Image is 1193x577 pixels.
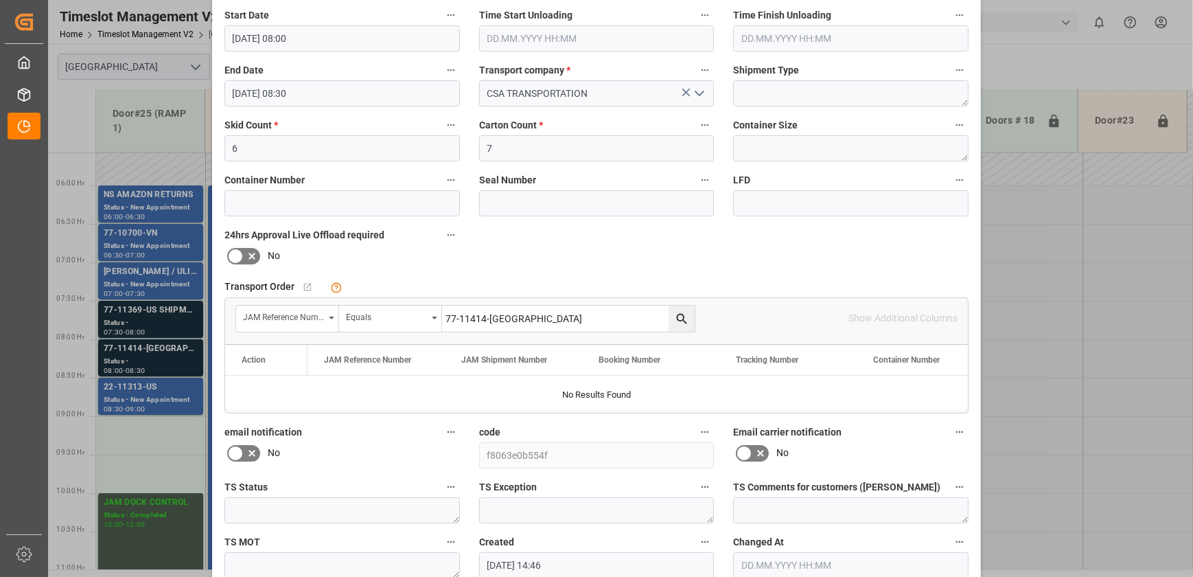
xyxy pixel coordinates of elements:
[733,63,799,78] span: Shipment Type
[224,63,264,78] span: End Date
[224,480,268,495] span: TS Status
[696,116,714,134] button: Carton Count *
[696,533,714,551] button: Created
[442,61,460,79] button: End Date
[599,355,660,365] span: Booking Number
[442,226,460,244] button: 24hrs Approval Live Offload required
[479,173,536,188] span: Seal Number
[696,423,714,441] button: code
[268,446,280,460] span: No
[951,6,969,24] button: Time Finish Unloading
[688,83,709,104] button: open menu
[442,171,460,189] button: Container Number
[242,355,266,365] div: Action
[733,118,798,133] span: Container Size
[224,25,460,52] input: DD.MM.YYYY HH:MM
[951,478,969,496] button: TS Comments for customers ([PERSON_NAME])
[224,173,305,188] span: Container Number
[733,173,750,188] span: LFD
[324,355,411,365] span: JAM Reference Number
[873,355,940,365] span: Container Number
[479,118,543,133] span: Carton Count
[479,63,570,78] span: Transport company
[951,61,969,79] button: Shipment Type
[776,446,789,460] span: No
[951,171,969,189] button: LFD
[733,480,940,495] span: TS Comments for customers ([PERSON_NAME])
[696,171,714,189] button: Seal Number
[696,6,714,24] button: Time Start Unloading
[733,25,969,52] input: DD.MM.YYYY HH:MM
[736,355,798,365] span: Tracking Number
[669,306,695,332] button: search button
[479,535,514,550] span: Created
[461,355,547,365] span: JAM Shipment Number
[442,423,460,441] button: email notification
[696,478,714,496] button: TS Exception
[224,425,302,440] span: email notification
[346,308,427,324] div: Equals
[236,306,339,332] button: open menu
[733,425,842,440] span: Email carrier notification
[442,533,460,551] button: TS MOT
[951,423,969,441] button: Email carrier notification
[442,306,695,332] input: Type to search
[442,116,460,134] button: Skid Count *
[243,308,324,324] div: JAM Reference Number
[479,425,500,440] span: code
[224,8,269,23] span: Start Date
[479,25,715,52] input: DD.MM.YYYY HH:MM
[224,535,260,550] span: TS MOT
[224,80,460,106] input: DD.MM.YYYY HH:MM
[951,533,969,551] button: Changed At
[224,280,294,294] span: Transport Order
[696,61,714,79] button: Transport company *
[479,8,572,23] span: Time Start Unloading
[733,8,831,23] span: Time Finish Unloading
[442,478,460,496] button: TS Status
[268,249,280,263] span: No
[442,6,460,24] button: Start Date
[224,118,278,133] span: Skid Count
[733,535,784,550] span: Changed At
[339,306,442,332] button: open menu
[479,480,537,495] span: TS Exception
[951,116,969,134] button: Container Size
[224,228,384,242] span: 24hrs Approval Live Offload required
